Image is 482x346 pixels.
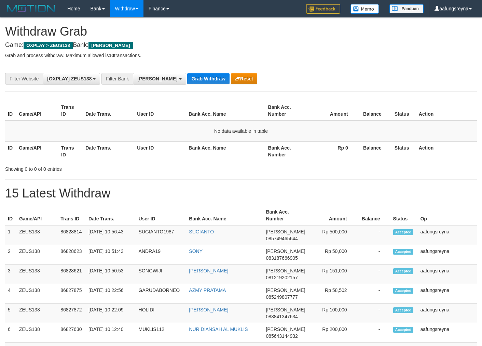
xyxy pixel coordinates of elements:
div: Showing 0 to 0 of 0 entries [5,163,196,172]
td: ANDRA19 [136,245,187,265]
th: Date Trans. [83,141,134,161]
img: Feedback.jpg [306,4,340,14]
a: AZMY PRATAMA [189,287,226,293]
td: ZEUS138 [16,225,58,245]
th: Op [417,206,477,225]
td: aafungsreyna [417,284,477,304]
strong: 10 [109,53,114,58]
div: Filter Website [5,73,43,85]
td: - [357,245,390,265]
td: ZEUS138 [16,265,58,284]
span: Accepted [393,229,414,235]
td: 1 [5,225,16,245]
th: Game/API [16,206,58,225]
span: Accepted [393,327,414,333]
th: User ID [134,141,186,161]
span: [PERSON_NAME] [266,326,305,332]
img: Button%20Memo.svg [350,4,379,14]
td: 86827875 [58,284,86,304]
a: SUGIANTO [189,229,214,234]
th: Balance [358,101,392,120]
span: [PERSON_NAME] [137,76,177,81]
td: Rp 200,000 [308,323,357,343]
td: SUGIANTO1987 [136,225,187,245]
span: Accepted [393,268,414,274]
td: - [357,304,390,323]
th: Status [392,141,416,161]
td: ZEUS138 [16,304,58,323]
img: panduan.png [389,4,424,13]
td: ZEUS138 [16,284,58,304]
a: SONY [189,248,203,254]
td: 86828814 [58,225,86,245]
img: MOTION_logo.png [5,3,57,14]
button: [OXPLAY] ZEUS138 [43,73,100,85]
th: Game/API [16,141,58,161]
td: [DATE] 10:22:56 [86,284,136,304]
a: [PERSON_NAME] [189,307,228,312]
td: aafungsreyna [417,265,477,284]
th: User ID [134,101,186,120]
th: Bank Acc. Number [263,206,308,225]
td: Rp 50,000 [308,245,357,265]
button: Grab Withdraw [187,73,229,84]
p: Grab and process withdraw. Maximum allowed is transactions. [5,52,477,59]
span: Copy 081219202157 to clipboard [266,275,298,280]
button: [PERSON_NAME] [133,73,186,85]
td: [DATE] 10:12:40 [86,323,136,343]
th: Bank Acc. Name [186,206,263,225]
th: Trans ID [58,101,83,120]
th: User ID [136,206,187,225]
span: Accepted [393,249,414,255]
th: Trans ID [58,141,83,161]
td: aafungsreyna [417,245,477,265]
td: 4 [5,284,16,304]
th: Date Trans. [83,101,134,120]
td: - [357,284,390,304]
a: [PERSON_NAME] [189,268,228,273]
div: Filter Bank [101,73,133,85]
th: ID [5,141,16,161]
span: Copy 085643144932 to clipboard [266,333,298,339]
td: MUKLIS112 [136,323,187,343]
td: 5 [5,304,16,323]
th: ID [5,206,16,225]
td: 86828623 [58,245,86,265]
span: [PERSON_NAME] [266,229,305,234]
span: [PERSON_NAME] [88,42,133,49]
th: Status [392,101,416,120]
td: - [357,225,390,245]
td: Rp 500,000 [308,225,357,245]
th: Game/API [16,101,58,120]
span: [PERSON_NAME] [266,248,305,254]
span: Copy 083187666905 to clipboard [266,255,298,261]
td: Rp 58,502 [308,284,357,304]
th: Amount [308,101,358,120]
td: 6 [5,323,16,343]
th: Amount [308,206,357,225]
th: Status [390,206,418,225]
td: 2 [5,245,16,265]
span: [PERSON_NAME] [266,307,305,312]
span: Copy 085249807777 to clipboard [266,294,298,300]
td: 86828621 [58,265,86,284]
td: - [357,323,390,343]
td: [DATE] 10:22:09 [86,304,136,323]
span: Copy 085749465644 to clipboard [266,236,298,241]
td: 3 [5,265,16,284]
th: Action [416,101,477,120]
th: Balance [357,206,390,225]
span: Accepted [393,288,414,294]
a: NUR DIANSAH AL MUKLIS [189,326,248,332]
td: aafungsreyna [417,225,477,245]
h4: Game: Bank: [5,42,477,49]
th: Trans ID [58,206,86,225]
span: Accepted [393,307,414,313]
th: Action [416,141,477,161]
span: OXPLAY > ZEUS138 [24,42,73,49]
th: Balance [358,141,392,161]
td: ZEUS138 [16,245,58,265]
h1: Withdraw Grab [5,25,477,38]
span: [OXPLAY] ZEUS138 [47,76,92,81]
td: HOLIDI [136,304,187,323]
